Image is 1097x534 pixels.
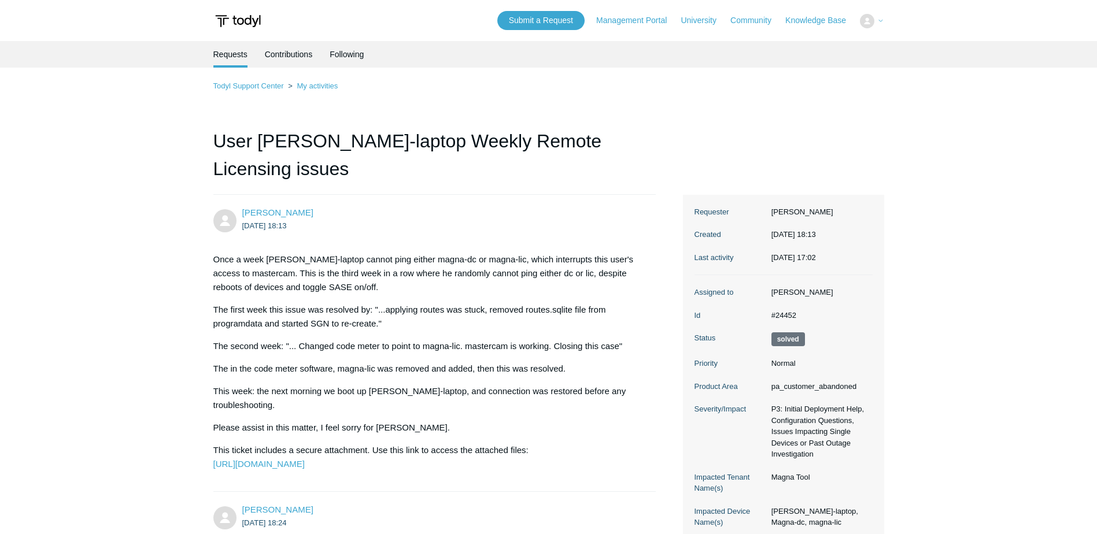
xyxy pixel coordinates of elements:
a: My activities [297,81,338,90]
dd: P3: Initial Deployment Help, Configuration Questions, Issues Impacting Single Devices or Past Out... [766,403,873,460]
p: Please assist in this matter, I feel sorry for [PERSON_NAME]. [213,421,645,435]
li: Todyl Support Center [213,81,286,90]
dt: Id [695,310,766,321]
p: The second week: "... Changed code meter to point to magna-lic. mastercam is working. Closing thi... [213,339,645,353]
time: 2025-04-24T18:13:40+00:00 [771,230,816,239]
a: Management Portal [596,14,678,27]
dd: Normal [766,358,873,369]
p: The first week this issue was resolved by: "...applying routes was stuck, removed routes.sqlite f... [213,303,645,331]
a: [PERSON_NAME] [242,505,313,514]
dt: Product Area [695,381,766,392]
dd: [PERSON_NAME]-laptop, Magna-dc, magna-lic [766,506,873,528]
span: Victor Villanueva [242,505,313,514]
li: Requests [213,41,248,68]
span: Victor Villanueva [242,207,313,217]
time: 2025-05-22T17:02:43+00:00 [771,253,816,262]
p: This ticket includes a secure attachment. Use this link to access the attached files: [213,443,645,471]
span: This request has been solved [771,332,805,346]
dt: Last activity [695,252,766,264]
a: Community [730,14,783,27]
dt: Impacted Tenant Name(s) [695,472,766,494]
dt: Created [695,229,766,240]
li: My activities [286,81,338,90]
a: Submit a Request [497,11,585,30]
h1: User [PERSON_NAME]-laptop Weekly Remote Licensing issues [213,127,656,195]
a: Contributions [265,41,313,68]
dd: [PERSON_NAME] [766,287,873,298]
a: Todyl Support Center [213,81,284,90]
img: Todyl Support Center Help Center home page [213,10,263,32]
dd: [PERSON_NAME] [766,206,873,218]
a: University [681,14,727,27]
dt: Priority [695,358,766,369]
dt: Requester [695,206,766,218]
dd: Magna Tool [766,472,873,483]
dt: Impacted Device Name(s) [695,506,766,528]
dt: Status [695,332,766,344]
p: This week: the next morning we boot up [PERSON_NAME]-laptop, and connection was restored before a... [213,384,645,412]
time: 2025-04-24T18:24:57Z [242,518,287,527]
a: [PERSON_NAME] [242,207,313,217]
p: Once a week [PERSON_NAME]-laptop cannot ping either magna-dc or magna-lic, which interrupts this ... [213,253,645,294]
a: [URL][DOMAIN_NAME] [213,459,305,469]
a: Knowledge Base [785,14,858,27]
dd: #24452 [766,310,873,321]
dt: Severity/Impact [695,403,766,415]
time: 2025-04-24T18:13:40Z [242,221,287,230]
a: Following [330,41,364,68]
dd: pa_customer_abandoned [766,381,873,392]
p: The in the code meter software, magna-lic was removed and added, then this was resolved. [213,362,645,376]
dt: Assigned to [695,287,766,298]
